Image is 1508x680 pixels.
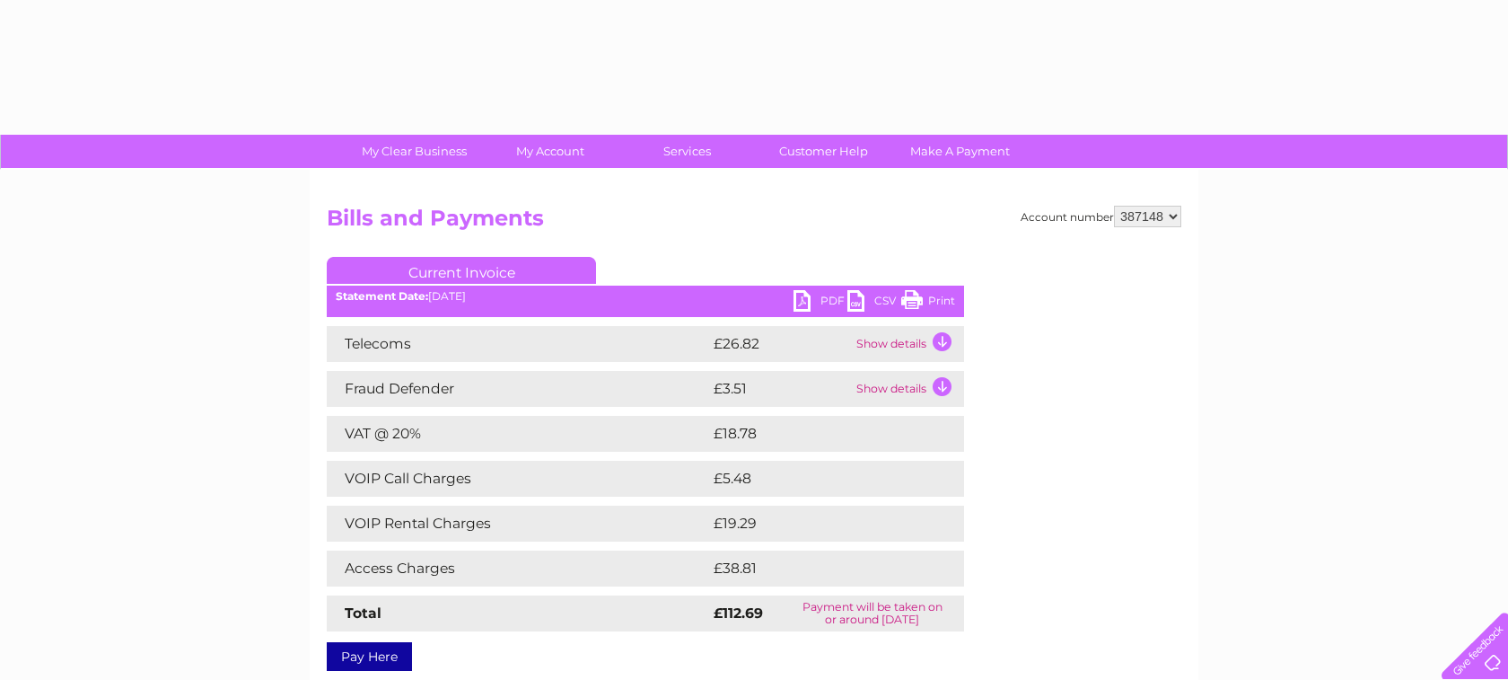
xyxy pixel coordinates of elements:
[345,605,381,622] strong: Total
[714,605,763,622] strong: £112.69
[327,290,964,303] div: [DATE]
[327,416,709,452] td: VAT @ 20%
[327,506,709,542] td: VOIP Rental Charges
[847,290,901,316] a: CSV
[327,371,709,407] td: Fraud Defender
[327,551,709,587] td: Access Charges
[709,371,852,407] td: £3.51
[327,642,412,671] a: Pay Here
[340,135,488,168] a: My Clear Business
[336,289,428,303] b: Statement Date:
[709,551,926,587] td: £38.81
[781,596,964,631] td: Payment will be taken on or around [DATE]
[852,371,964,407] td: Show details
[709,461,923,497] td: £5.48
[327,257,596,284] a: Current Invoice
[327,326,709,362] td: Telecoms
[901,290,955,316] a: Print
[613,135,761,168] a: Services
[750,135,898,168] a: Customer Help
[709,326,852,362] td: £26.82
[886,135,1034,168] a: Make A Payment
[1021,206,1181,227] div: Account number
[709,506,926,542] td: £19.29
[327,461,709,497] td: VOIP Call Charges
[709,416,926,452] td: £18.78
[793,290,847,316] a: PDF
[852,326,964,362] td: Show details
[327,206,1181,240] h2: Bills and Payments
[477,135,625,168] a: My Account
